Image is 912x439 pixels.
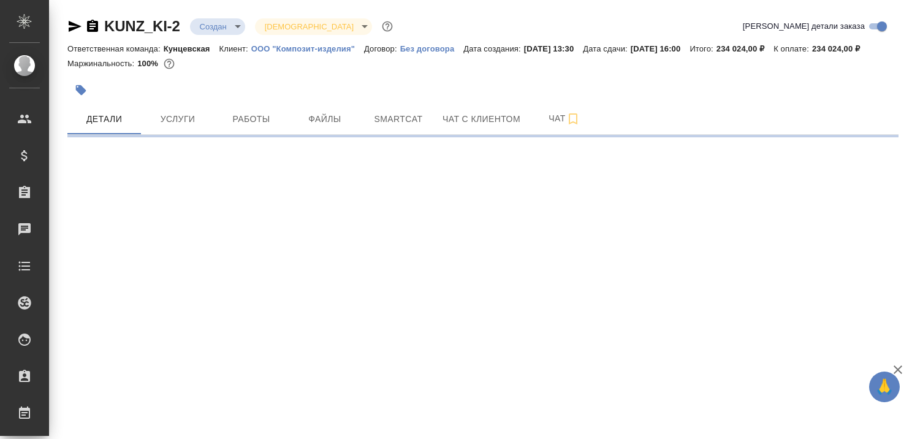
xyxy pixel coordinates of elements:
[716,44,773,53] p: 234 024,00 ₽
[261,21,357,32] button: [DEMOGRAPHIC_DATA]
[874,374,895,400] span: 🙏
[164,44,219,53] p: Кунцевская
[443,112,520,127] span: Чат с клиентом
[463,44,523,53] p: Дата создания:
[566,112,580,126] svg: Подписаться
[251,44,364,53] p: ООО "Композит-изделия"
[251,43,364,53] a: ООО "Композит-изделия"
[295,112,354,127] span: Файлы
[196,21,230,32] button: Создан
[85,19,100,34] button: Скопировать ссылку
[67,77,94,104] button: Добавить тэг
[190,18,245,35] div: Создан
[690,44,716,53] p: Итого:
[219,44,251,53] p: Клиент:
[255,18,372,35] div: Создан
[631,44,690,53] p: [DATE] 16:00
[67,59,137,68] p: Маржинальность:
[67,44,164,53] p: Ответственная команда:
[583,44,630,53] p: Дата сдачи:
[379,18,395,34] button: Доп статусы указывают на важность/срочность заказа
[743,20,865,32] span: [PERSON_NAME] детали заказа
[137,59,161,68] p: 100%
[222,112,281,127] span: Работы
[400,43,464,53] a: Без договора
[67,19,82,34] button: Скопировать ссылку для ЯМессенджера
[773,44,812,53] p: К оплате:
[161,56,177,72] button: 0.00 RUB;
[148,112,207,127] span: Услуги
[535,111,594,126] span: Чат
[812,44,869,53] p: 234 024,00 ₽
[75,112,134,127] span: Детали
[524,44,583,53] p: [DATE] 13:30
[400,44,464,53] p: Без договора
[869,372,900,402] button: 🙏
[104,18,180,34] a: KUNZ_KI-2
[369,112,428,127] span: Smartcat
[364,44,400,53] p: Договор:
